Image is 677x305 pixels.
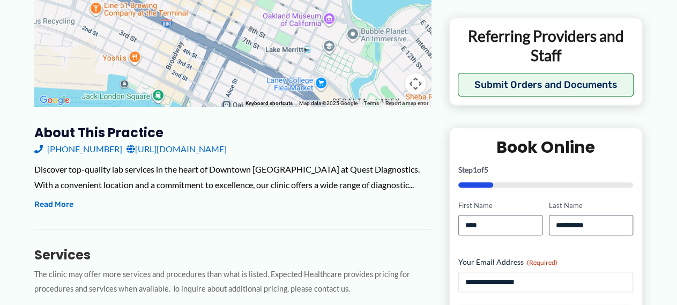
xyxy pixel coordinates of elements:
[34,124,432,141] h3: About this practice
[34,198,73,211] button: Read More
[245,100,293,107] button: Keyboard shortcuts
[34,267,432,296] p: The clinic may offer more services and procedures than what is listed. Expected Healthcare provid...
[364,100,379,106] a: Terms (opens in new tab)
[127,141,227,157] a: [URL][DOMAIN_NAME]
[385,100,428,106] a: Report a map error
[299,100,358,106] span: Map data ©2025 Google
[458,167,634,174] p: Step of
[458,26,634,65] p: Referring Providers and Staff
[37,93,72,107] img: Google
[458,257,634,267] label: Your Email Address
[405,73,426,94] button: Map camera controls
[458,201,542,211] label: First Name
[527,258,557,266] span: (Required)
[549,201,633,211] label: Last Name
[34,141,122,157] a: [PHONE_NUMBER]
[37,93,72,107] a: Open this area in Google Maps (opens a new window)
[458,137,634,158] h2: Book Online
[34,247,432,263] h3: Services
[473,166,477,175] span: 1
[458,73,634,97] button: Submit Orders and Documents
[34,161,432,193] div: Discover top-quality lab services in the heart of Downtown [GEOGRAPHIC_DATA] at Quest Diagnostics...
[484,166,488,175] span: 5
